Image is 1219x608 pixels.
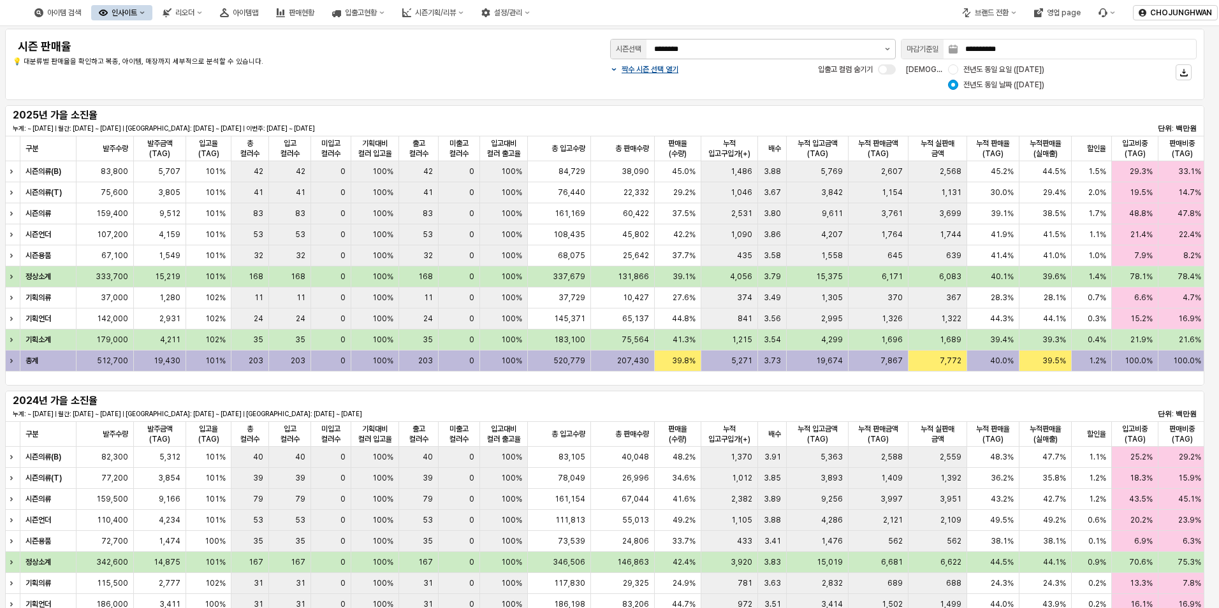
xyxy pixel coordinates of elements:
[1150,8,1212,18] p: CHOJUNGHWAN
[26,143,38,154] span: 구분
[558,250,585,261] span: 68,075
[5,161,22,182] div: Expand row
[27,5,89,20] button: 아이템 검색
[469,208,474,219] span: 0
[731,208,752,219] span: 2,531
[155,5,210,20] div: 리오더
[205,271,226,282] span: 101%
[1043,229,1066,240] span: 41.5%
[673,293,696,303] span: 27.6%
[340,293,346,303] span: 0
[882,187,903,198] span: 1,154
[5,203,22,224] div: Expand row
[882,314,903,324] span: 1,326
[5,552,22,572] div: Expand row
[821,314,843,324] span: 2,995
[991,271,1014,282] span: 40.1%
[618,271,649,282] span: 131,866
[1183,293,1201,303] span: 4.7%
[325,5,392,20] div: 입출고현황
[622,64,678,75] p: 짝수 시즌 선택 열기
[372,166,393,177] span: 100%
[444,138,474,159] span: 미출고 컬러수
[731,166,752,177] span: 1,486
[1088,208,1106,219] span: 1.7%
[26,188,62,197] strong: 시즌의류(T)
[615,143,649,154] span: 총 판매수량
[13,57,506,68] p: 💡 대분류별 판매율을 확인하고 복종, 아이템, 매장까지 세부적으로 분석할 수 있습니다.
[660,424,696,444] span: 판매율(수량)
[1117,424,1153,444] span: 입고비중(TAG)
[623,250,649,261] span: 25,642
[340,271,346,282] span: 0
[1178,271,1201,282] span: 78.4%
[296,250,305,261] span: 32
[673,271,696,282] span: 39.1%
[501,271,522,282] span: 100%
[972,424,1014,444] span: 누적 판매율(TAG)
[340,250,346,261] span: 0
[103,143,128,154] span: 발주수량
[5,468,22,488] div: Expand row
[423,208,433,219] span: 83
[881,229,903,240] span: 1,764
[372,271,393,282] span: 100%
[764,293,781,303] span: 3.49
[5,351,22,371] div: Expand row
[941,314,961,324] span: 1,322
[205,250,226,261] span: 101%
[939,271,961,282] span: 6,083
[96,208,128,219] span: 159,400
[101,250,128,261] span: 67,100
[13,124,802,133] p: 누계: ~ [DATE] | 월간: [DATE] ~ [DATE] | [GEOGRAPHIC_DATA]: [DATE] ~ [DATE] | 이번주: [DATE] ~ [DATE]
[991,229,1014,240] span: 41.9%
[553,229,585,240] span: 108,435
[768,429,781,439] span: 배수
[295,229,305,240] span: 53
[372,229,393,240] span: 100%
[469,293,474,303] span: 0
[340,187,346,198] span: 0
[501,250,522,261] span: 100%
[159,314,180,324] span: 2,931
[555,208,585,219] span: 161,169
[474,5,537,20] div: 설정/관리
[340,166,346,177] span: 0
[764,229,781,240] span: 3.86
[624,187,649,198] span: 22,332
[101,293,128,303] span: 37,000
[1087,429,1106,439] span: 할인율
[101,187,128,198] span: 75,600
[1088,293,1106,303] span: 0.7%
[854,138,903,159] span: 누적 판매금액(TAG)
[622,314,649,324] span: 65,137
[469,250,474,261] span: 0
[854,424,903,444] span: 누적 판매금액(TAG)
[1042,271,1066,282] span: 39.6%
[274,424,306,444] span: 입고 컬러수
[5,182,22,203] div: Expand row
[1130,187,1153,198] span: 19.5%
[914,138,961,159] span: 누적 실판매 금액
[1026,5,1088,20] button: 영업 page
[469,229,474,240] span: 0
[91,5,152,20] div: 인사이트
[764,166,781,177] span: 3.88
[205,314,226,324] span: 102%
[882,271,903,282] span: 6,171
[764,208,781,219] span: 3.80
[345,8,377,17] div: 입출고현황
[1164,424,1201,444] span: 판매비중(TAG)
[501,293,522,303] span: 100%
[485,424,522,444] span: 입고대비 컬러 출고율
[5,266,22,287] div: Expand row
[469,187,474,198] span: 0
[423,187,433,198] span: 41
[47,8,81,17] div: 아이템 검색
[906,65,1008,74] span: [DEMOGRAPHIC_DATA] 기준:
[887,250,903,261] span: 645
[731,229,752,240] span: 1,090
[254,187,263,198] span: 41
[551,429,585,439] span: 총 입고수량
[1179,229,1201,240] span: 22.4%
